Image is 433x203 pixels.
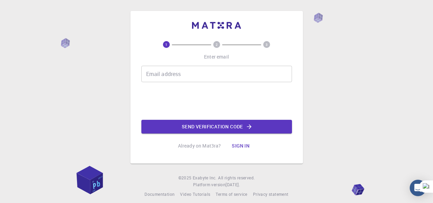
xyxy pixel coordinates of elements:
[253,191,289,198] a: Privacy statement
[180,191,210,198] a: Video Tutorials
[180,191,210,197] span: Video Tutorials
[193,175,217,181] a: Exabyte Inc.
[253,191,289,197] span: Privacy statement
[226,181,240,188] a: [DATE].
[141,120,292,134] button: Send verification code
[178,175,193,181] span: © 2025
[144,191,175,198] a: Documentation
[218,175,255,181] span: All rights reserved.
[193,175,217,180] span: Exabyte Inc.
[165,88,269,114] iframe: reCAPTCHA
[165,42,167,47] text: 1
[144,191,175,197] span: Documentation
[216,191,247,198] a: Terms of service
[266,42,268,47] text: 3
[226,139,255,153] button: Sign in
[410,180,426,196] div: Open Intercom Messenger
[204,53,229,60] p: Enter email
[178,142,221,149] p: Already on Mat3ra?
[216,42,218,47] text: 2
[193,181,226,188] span: Platform version
[216,191,247,197] span: Terms of service
[226,182,240,187] span: [DATE] .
